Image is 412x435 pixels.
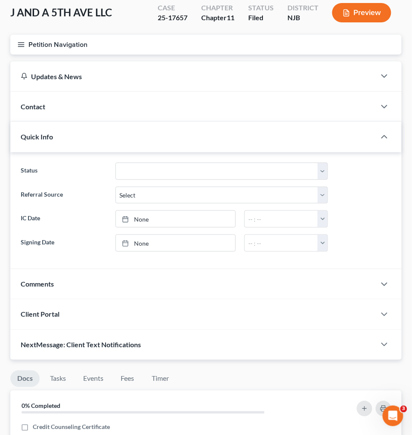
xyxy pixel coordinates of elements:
[10,35,402,55] button: Petition Navigation
[116,211,235,227] a: None
[10,6,112,19] span: J AND A 5TH AVE LLC
[22,402,60,410] strong: 0% Completed
[21,280,54,288] span: Comments
[16,187,111,204] label: Referral Source
[76,370,110,387] a: Events
[10,370,40,387] a: Docs
[21,310,59,318] span: Client Portal
[158,3,187,13] div: Case
[145,370,176,387] a: Timer
[21,341,141,349] span: NextMessage: Client Text Notifications
[287,13,318,23] div: NJB
[248,3,274,13] div: Status
[21,133,53,141] span: Quick Info
[21,72,365,81] div: Updates & News
[16,234,111,252] label: Signing Date
[245,211,318,227] input: -- : --
[248,13,274,23] div: Filed
[245,235,318,251] input: -- : --
[16,163,111,180] label: Status
[43,370,73,387] a: Tasks
[21,102,45,111] span: Contact
[114,370,141,387] a: Fees
[158,13,187,23] div: 25-17657
[16,210,111,228] label: IC Date
[201,13,234,23] div: Chapter
[227,13,234,22] span: 11
[400,406,407,413] span: 3
[201,3,234,13] div: Chapter
[383,406,403,426] iframe: Intercom live chat
[287,3,318,13] div: District
[33,423,110,432] span: Credit Counseling Certificate
[116,235,235,251] a: None
[332,3,391,22] button: Preview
